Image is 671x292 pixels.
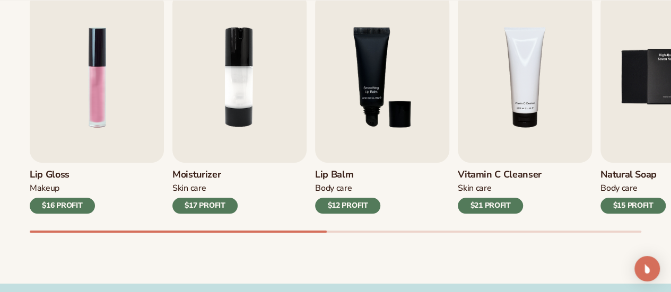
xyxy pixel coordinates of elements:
div: $16 PROFIT [30,198,95,214]
div: Body Care [315,183,380,194]
h3: Moisturizer [172,169,238,181]
h3: Lip Balm [315,169,380,181]
div: Open Intercom Messenger [634,256,660,281]
div: $21 PROFIT [458,198,523,214]
h3: Vitamin C Cleanser [458,169,542,181]
div: $12 PROFIT [315,198,380,214]
h3: Natural Soap [600,169,666,181]
h3: Lip Gloss [30,169,95,181]
div: Skin Care [172,183,238,194]
div: Makeup [30,183,95,194]
div: Skin Care [458,183,542,194]
div: Body Care [600,183,666,194]
div: $17 PROFIT [172,198,238,214]
div: $15 PROFIT [600,198,666,214]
